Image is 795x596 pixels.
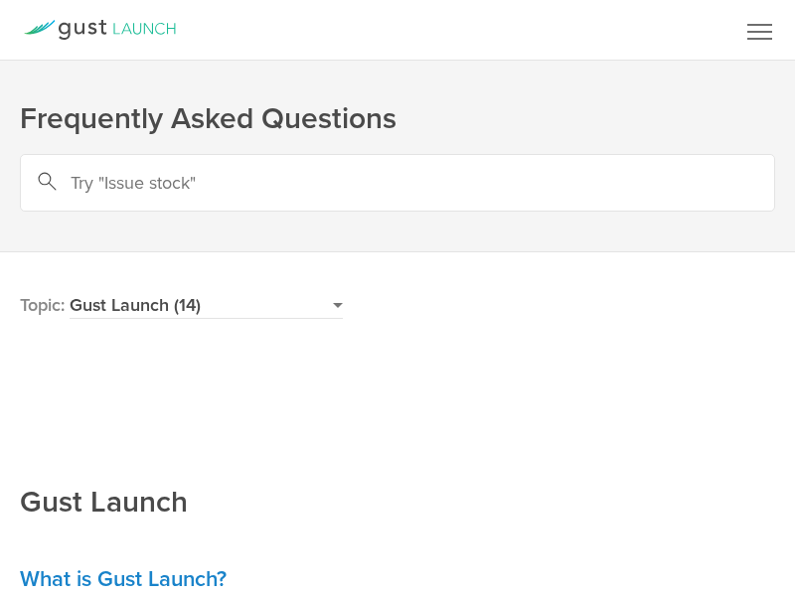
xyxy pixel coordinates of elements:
h3: What is Gust Launch? [20,565,775,594]
h2: Topic: [20,158,343,319]
a: Gust [23,20,176,40]
h2: Gust Launch [20,349,188,522]
h1: Frequently Asked Questions [20,99,775,139]
input: Try "Issue stock" [20,154,775,212]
